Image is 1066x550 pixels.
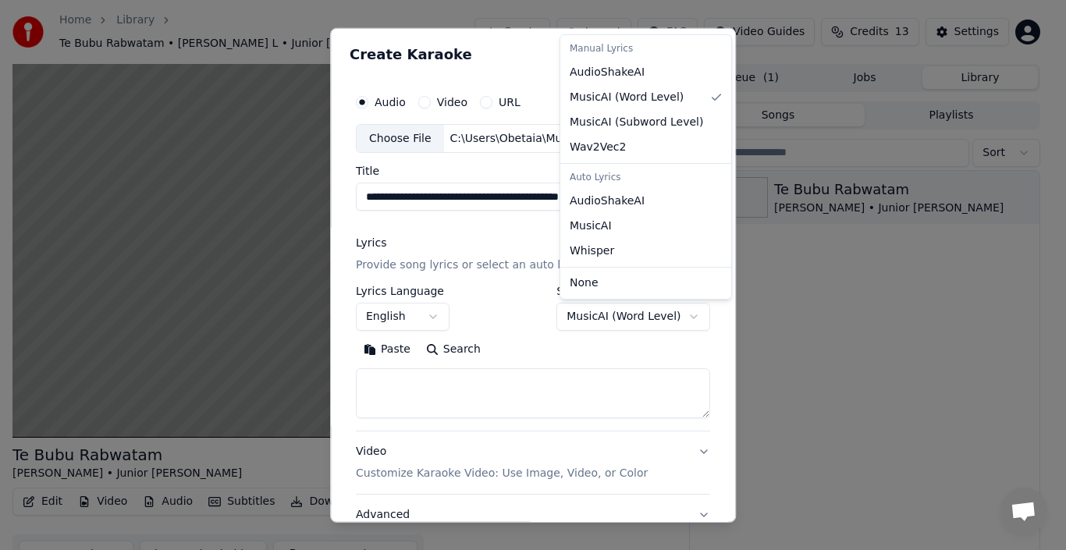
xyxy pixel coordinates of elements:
[570,193,645,209] span: AudioShakeAI
[570,243,614,259] span: Whisper
[570,275,599,291] span: None
[570,115,703,130] span: MusicAI ( Subword Level )
[570,90,684,105] span: MusicAI ( Word Level )
[570,140,626,155] span: Wav2Vec2
[570,218,612,234] span: MusicAI
[563,167,728,189] div: Auto Lyrics
[570,65,645,80] span: AudioShakeAI
[563,38,728,60] div: Manual Lyrics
